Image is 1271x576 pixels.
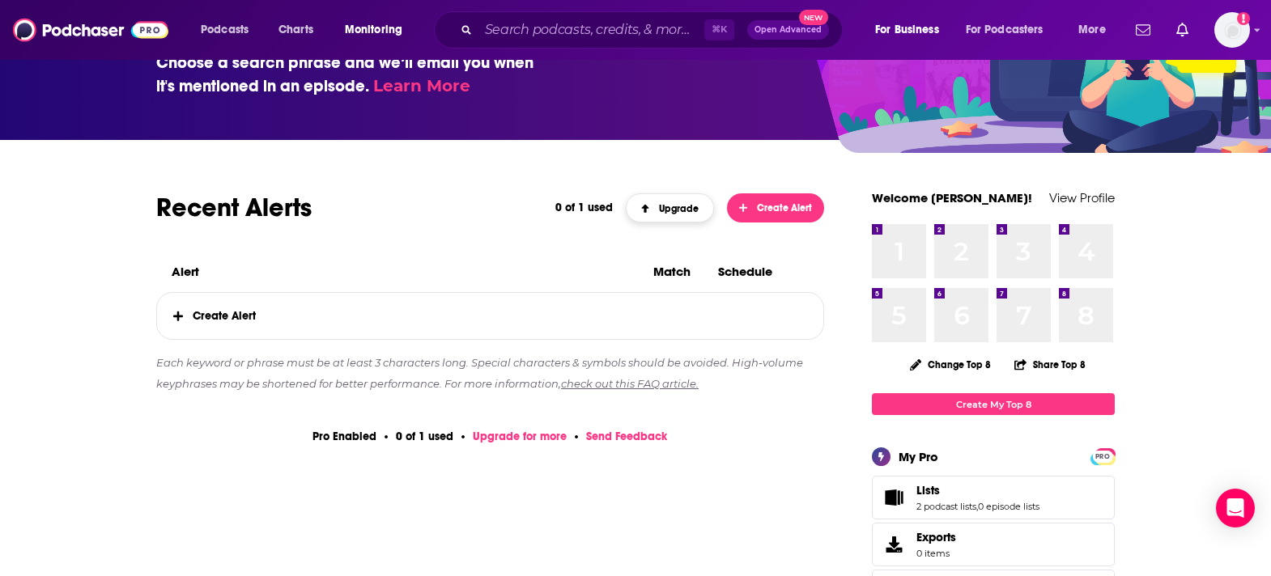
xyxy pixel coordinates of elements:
a: check out this FAQ article. [561,377,699,390]
a: View Profile [1049,190,1115,205]
span: PRO [1093,451,1112,463]
p: Each keyword or phrase must be at least 3 characters long. Special characters & symbols should be... [156,353,824,394]
span: Lists [916,483,940,498]
img: Podchaser - Follow, Share and Rate Podcasts [13,15,168,45]
span: Upgrade [641,203,699,214]
a: 0 episode lists [978,501,1039,512]
h3: Choose a search phrase and we’ll email you when it's mentioned in an episode. [156,51,545,98]
a: Welcome [PERSON_NAME]! [872,190,1032,205]
a: Upgrade for more [473,430,567,443]
span: Create Alert [157,293,823,339]
span: Logged in as lizziehan [1214,12,1250,48]
span: Charts [278,19,313,41]
a: Show notifications dropdown [1129,16,1157,44]
a: Upgrade [626,193,715,222]
span: Monitoring [345,19,402,41]
button: open menu [334,17,423,43]
span: Open Advanced [755,26,822,34]
svg: Add a profile image [1237,12,1250,25]
span: , [976,501,978,512]
div: My Pro [899,449,938,464]
a: 2 podcast lists [916,501,976,512]
h2: Recent Alerts [156,192,542,223]
button: Show profile menu [1214,12,1250,48]
button: open menu [1067,17,1126,43]
button: open menu [189,17,270,43]
h3: Match [653,264,705,279]
p: 0 of 1 used [396,430,453,443]
a: Show notifications dropdown [1170,16,1195,44]
button: open menu [955,17,1067,43]
button: Create Alert [727,193,824,222]
span: New [799,10,828,25]
span: Create Alert [739,202,813,214]
img: User Profile [1214,12,1250,48]
span: Lists [872,476,1115,519]
a: Create My Top 8 [872,393,1115,415]
a: Lists [916,483,1039,498]
span: Exports [916,530,956,544]
span: ⌘ K [704,19,734,40]
a: Charts [268,17,323,43]
div: Search podcasts, credits, & more... [449,11,858,49]
span: Exports [878,533,910,556]
a: Exports [872,523,1115,566]
h3: Schedule [718,264,783,279]
span: Send Feedback [586,430,667,443]
button: Share Top 8 [1014,349,1086,380]
p: Pro Enabled [312,430,376,443]
span: For Podcasters [966,19,1044,41]
p: 0 of 1 used [555,201,613,214]
button: Open AdvancedNew [747,20,829,40]
span: 0 items [916,548,956,559]
h3: Alert [172,264,640,279]
a: Learn More [373,76,470,95]
span: More [1078,19,1106,41]
span: For Business [875,19,939,41]
input: Search podcasts, credits, & more... [478,17,704,43]
button: open menu [864,17,959,43]
a: PRO [1093,450,1112,462]
a: Lists [878,486,910,509]
div: Open Intercom Messenger [1216,489,1255,527]
span: Podcasts [201,19,249,41]
button: Change Top 8 [900,354,1001,375]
